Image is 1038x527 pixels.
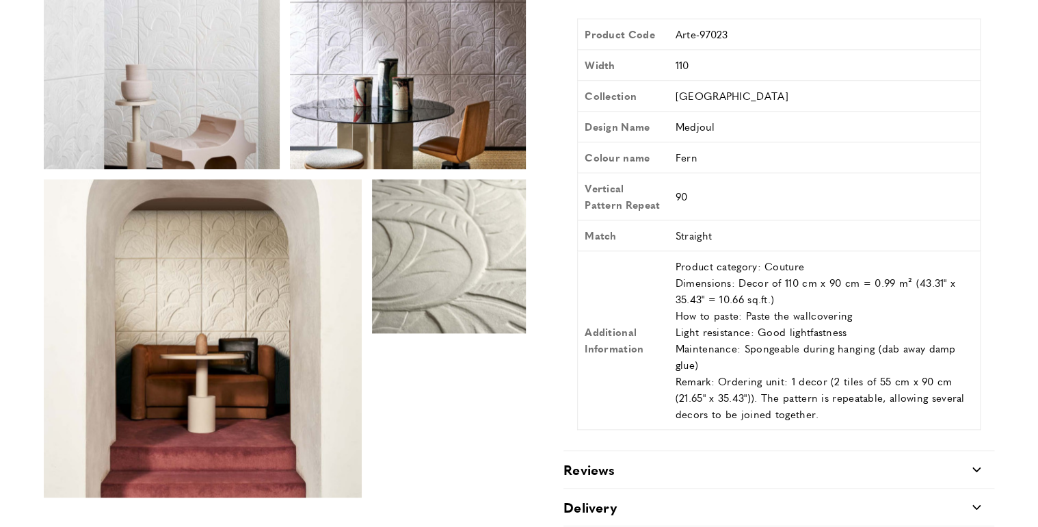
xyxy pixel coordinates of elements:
th: Vertical Pattern Repeat [578,173,669,220]
td: Fern [669,142,981,173]
td: Product category: Couture Dimensions: Decor of 110 cm x 90 cm = 0.99 m² (43.31" x 35.43" = 10.66 ... [669,251,981,430]
th: Match [578,220,669,251]
th: Width [578,50,669,81]
h2: Reviews [563,460,615,479]
td: Medjoul [669,112,981,142]
h2: Delivery [563,498,617,517]
td: 90 [669,173,981,220]
th: Design Name [578,112,669,142]
img: product photo [372,179,526,333]
th: Colour name [578,142,669,173]
td: [GEOGRAPHIC_DATA] [669,81,981,112]
img: product photo [44,179,362,498]
td: 110 [669,50,981,81]
th: Collection [578,81,669,112]
td: Arte-97023 [669,19,981,50]
th: Product Code [578,19,669,50]
th: Additional Information [578,251,669,430]
td: Straight [669,220,981,251]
